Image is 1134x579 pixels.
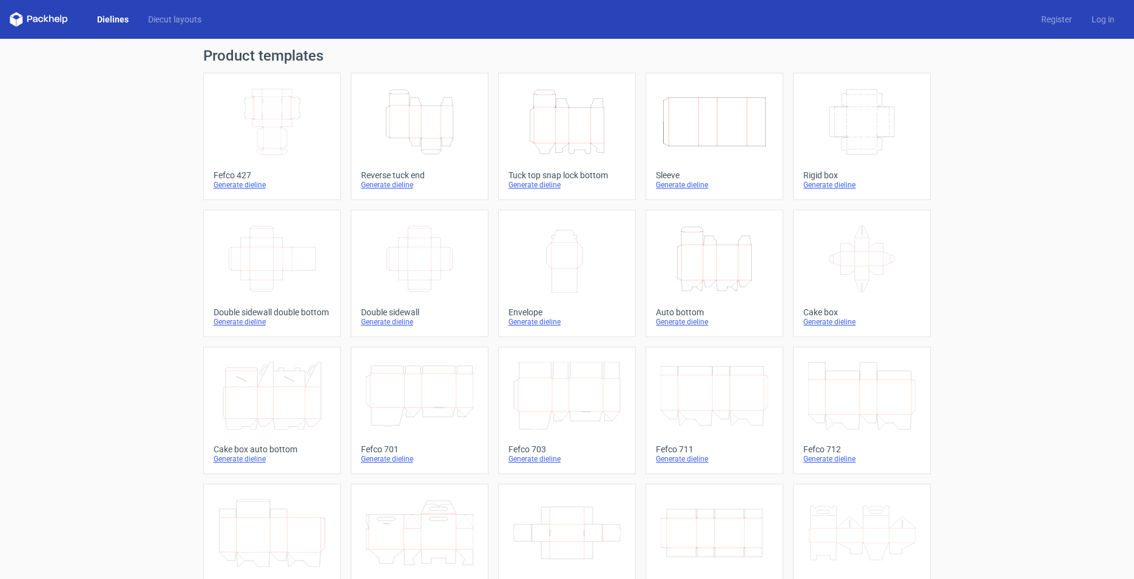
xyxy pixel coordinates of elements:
div: Generate dieline [656,180,773,190]
a: EnvelopeGenerate dieline [498,210,636,337]
a: Rigid boxGenerate dieline [793,73,931,200]
h1: Product templates [203,49,931,63]
div: Auto bottom [656,307,773,317]
a: Log in [1082,13,1124,25]
div: Generate dieline [508,454,626,464]
a: Cake boxGenerate dieline [793,210,931,337]
div: Fefco 712 [803,444,920,454]
a: Fefco 701Generate dieline [351,347,488,474]
div: Fefco 701 [361,444,478,454]
div: Generate dieline [508,180,626,190]
div: Generate dieline [214,317,331,327]
div: Generate dieline [803,180,920,190]
a: Dielines [87,13,138,25]
div: Generate dieline [508,317,626,327]
a: Fefco 712Generate dieline [793,347,931,474]
a: Register [1031,13,1082,25]
a: Tuck top snap lock bottomGenerate dieline [498,73,636,200]
div: Fefco 711 [656,444,773,454]
a: Auto bottomGenerate dieline [646,210,783,337]
div: Generate dieline [361,180,478,190]
div: Envelope [508,307,626,317]
a: Double sidewall double bottomGenerate dieline [203,210,341,337]
a: Diecut layouts [138,13,211,25]
div: Tuck top snap lock bottom [508,170,626,180]
div: Rigid box [803,170,920,180]
div: Generate dieline [214,454,331,464]
div: Generate dieline [361,317,478,327]
div: Double sidewall [361,307,478,317]
div: Fefco 703 [508,444,626,454]
div: Generate dieline [803,317,920,327]
a: Double sidewallGenerate dieline [351,210,488,337]
div: Fefco 427 [214,170,331,180]
div: Cake box auto bottom [214,444,331,454]
div: Generate dieline [361,454,478,464]
div: Generate dieline [803,454,920,464]
div: Cake box [803,307,920,317]
div: Generate dieline [656,317,773,327]
a: Cake box auto bottomGenerate dieline [203,347,341,474]
a: Fefco 427Generate dieline [203,73,341,200]
a: Fefco 711Generate dieline [646,347,783,474]
div: Reverse tuck end [361,170,478,180]
div: Sleeve [656,170,773,180]
div: Double sidewall double bottom [214,307,331,317]
a: Reverse tuck endGenerate dieline [351,73,488,200]
div: Generate dieline [214,180,331,190]
div: Generate dieline [656,454,773,464]
a: SleeveGenerate dieline [646,73,783,200]
a: Fefco 703Generate dieline [498,347,636,474]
